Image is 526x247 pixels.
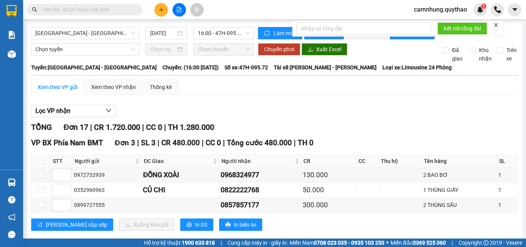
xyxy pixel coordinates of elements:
div: 0899727555 [74,201,140,209]
span: printer [225,222,231,228]
span: Trên xe [503,46,520,63]
span: notification [8,213,15,221]
div: Xem theo VP gửi [38,83,77,91]
span: | [137,138,139,147]
span: Hỗ trợ kỹ thuật: [144,239,215,247]
span: Chọn chuyến [198,44,250,55]
span: Số xe: 47H-095.72 [224,63,268,72]
span: Lọc VP nhận [35,106,70,116]
span: Đắk Lắk - Tây Ninh [35,27,135,39]
span: aim [194,7,199,12]
input: 12/09/2025 [150,29,176,37]
span: message [8,231,15,238]
span: VP BX Phía Nam BMT [31,138,103,147]
span: Cung cấp máy in - giấy in: [228,239,288,247]
span: file-add [176,7,182,12]
span: Kho nhận [476,46,495,63]
div: 1 [498,171,516,179]
span: ĐC Giao [144,157,211,165]
button: Chuyển phơi [258,43,300,55]
div: 130.000 [303,170,355,180]
span: TH 0 [298,138,313,147]
button: aim [190,3,204,17]
input: Nhập số tổng đài [297,22,431,35]
span: Người gửi [75,157,134,165]
span: Miền Bắc [390,239,446,247]
button: printerIn DS [180,218,213,231]
div: 300.000 [303,200,355,210]
div: 0968324977 [221,170,300,180]
input: Tìm tên, số ĐT hoặc mã đơn [42,5,133,14]
div: ĐỒNG XOÀI [143,170,218,180]
span: Đã giao [449,46,466,63]
span: | [142,123,144,132]
div: 0972732939 [74,171,140,179]
div: 1 [498,201,516,209]
span: | [294,138,296,147]
button: file-add [173,3,186,17]
span: plus [159,7,164,12]
th: Tên hàng [422,155,497,168]
span: 1 [482,3,485,9]
span: | [164,123,166,132]
span: | [223,138,225,147]
span: Chọn tuyến [35,44,135,55]
strong: 0369 525 060 [413,240,446,246]
span: ⚪️ [386,241,389,244]
strong: 1900 633 818 [182,240,215,246]
th: CC [357,155,379,168]
span: | [202,138,204,147]
button: caret-down [508,3,521,17]
span: sync [264,30,271,37]
span: down [106,108,112,114]
span: Đơn 3 [115,138,135,147]
span: Đơn 17 [64,123,88,132]
span: Xuất Excel [316,45,341,54]
div: 0822222768 [221,185,300,195]
div: Thống kê [150,83,172,91]
button: sort-ascending[PERSON_NAME] sắp xếp [31,218,113,231]
th: Thu hộ [379,155,422,168]
img: warehouse-icon [8,50,16,58]
th: STT [51,155,73,168]
span: CR 480.000 [161,138,200,147]
span: Kết nối tổng đài [444,24,481,33]
span: caret-down [511,6,518,13]
img: phone-icon [494,6,501,13]
span: TH 1.280.000 [168,123,214,132]
b: Tuyến: [GEOGRAPHIC_DATA] - [GEOGRAPHIC_DATA] [31,64,157,71]
span: In DS [195,220,207,229]
span: Người nhận [221,157,293,165]
span: Làm mới [274,29,296,37]
span: [PERSON_NAME] sắp xếp [46,220,107,229]
span: In biên lai [234,220,256,229]
img: icon-new-feature [477,6,484,13]
sup: 1 [481,3,486,9]
span: Tổng cước 480.000 [227,138,292,147]
button: Kết nối tổng đài [437,22,487,35]
span: | [90,123,92,132]
div: 2 BAO BƠ [423,171,496,179]
span: download [308,47,313,53]
img: solution-icon [8,31,16,39]
span: sort-ascending [37,222,43,228]
button: plus [154,3,168,17]
div: 0352960963 [74,186,140,194]
span: | [157,138,159,147]
div: 50.000 [303,185,355,195]
button: downloadXuống kho gửi [119,218,174,231]
span: copyright [483,240,489,245]
span: question-circle [8,196,15,203]
span: printer [186,222,192,228]
span: 16:00 - 47H-095.72 [198,27,250,39]
input: Chọn ngày [150,45,176,54]
div: 0857857177 [221,200,300,210]
span: Loại xe: Limousine 24 Phòng [382,63,452,72]
th: SL [497,155,518,168]
span: camnhung.quythao [408,5,473,14]
strong: 0708 023 035 - 0935 103 250 [314,240,384,246]
span: search [32,7,37,12]
span: CR 1.720.000 [94,123,140,132]
span: Tài xế: [PERSON_NAME] - [PERSON_NAME] [274,63,377,72]
div: Xem theo VP nhận [91,83,136,91]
